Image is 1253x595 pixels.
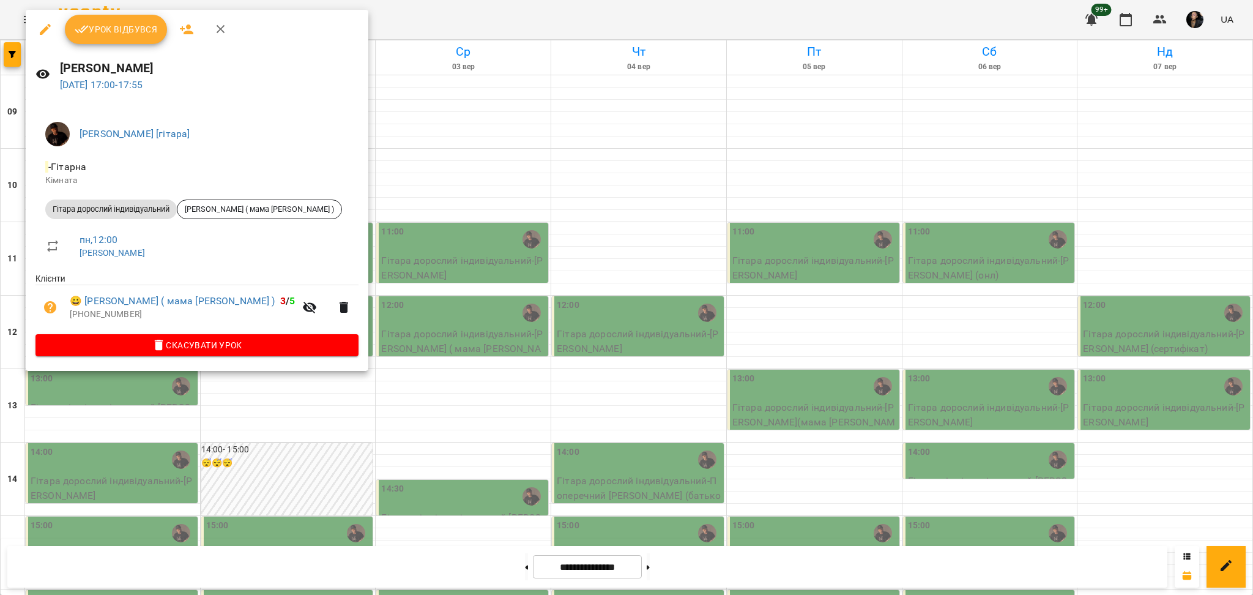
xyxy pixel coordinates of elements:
a: пн , 12:00 [80,234,117,245]
a: 😀 [PERSON_NAME] ( мама [PERSON_NAME] ) [70,294,275,309]
div: [PERSON_NAME] ( мама [PERSON_NAME] ) [177,200,342,219]
button: Скасувати Урок [35,334,359,356]
p: Кімната [45,174,349,187]
img: 3a854076b421d13a6edc63091e3ec111.png [45,122,70,146]
span: Гітара дорослий індивідуальний [45,204,177,215]
p: [PHONE_NUMBER] [70,309,295,321]
span: [PERSON_NAME] ( мама [PERSON_NAME] ) [177,204,341,215]
b: / [280,295,295,307]
h6: [PERSON_NAME] [60,59,359,78]
button: Візит ще не сплачено. Додати оплату? [35,293,65,322]
a: [PERSON_NAME] [гітара] [80,128,190,140]
button: Урок відбувся [65,15,168,44]
span: Урок відбувся [75,22,158,37]
span: Скасувати Урок [45,338,349,353]
span: - Гітарна [45,161,89,173]
a: [PERSON_NAME] [80,248,145,258]
a: [DATE] 17:00-17:55 [60,79,143,91]
ul: Клієнти [35,272,359,334]
span: 3 [280,295,286,307]
span: 5 [289,295,295,307]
